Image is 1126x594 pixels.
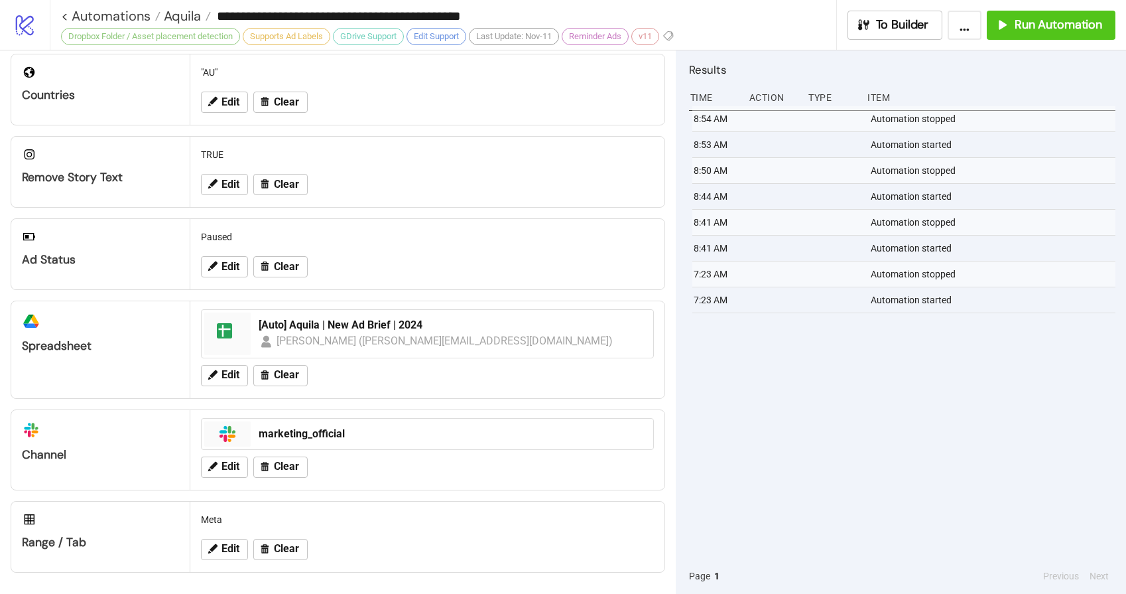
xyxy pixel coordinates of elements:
span: Edit [221,369,239,381]
span: Clear [274,261,299,273]
div: Automation started [869,132,1119,157]
div: GDrive Support [333,28,404,45]
div: Time [689,85,739,110]
a: Aquila [160,9,211,23]
div: v11 [631,28,659,45]
div: Automation started [869,287,1119,313]
div: Action [748,85,798,110]
div: Automation stopped [869,106,1119,131]
div: Dropbox Folder / Asset placement detection [61,28,240,45]
button: Edit [201,365,248,386]
button: ... [948,11,981,40]
div: 8:50 AM [692,158,742,183]
span: Clear [274,96,299,108]
div: Spreadsheet [22,338,179,354]
span: Edit [221,461,239,473]
button: Clear [253,256,308,277]
div: Automation stopped [869,261,1119,287]
span: To Builder [876,17,929,33]
div: Ad Status [22,252,179,267]
span: Clear [274,179,299,190]
div: 8:41 AM [692,236,742,261]
div: Edit Support [407,28,466,45]
button: Clear [253,92,308,113]
div: 8:54 AM [692,106,742,131]
button: Edit [201,256,248,277]
button: Clear [253,457,308,478]
div: Channel [22,447,179,463]
div: Meta [196,507,659,532]
div: Reminder Ads [562,28,629,45]
span: Clear [274,461,299,473]
span: Run Automation [1015,17,1102,33]
div: 8:44 AM [692,184,742,209]
div: Type [807,85,857,110]
button: Previous [1039,569,1083,583]
div: 7:23 AM [692,261,742,287]
div: [PERSON_NAME] ([PERSON_NAME][EMAIL_ADDRESS][DOMAIN_NAME]) [277,333,613,349]
div: TRUE [196,142,659,167]
h2: Results [689,61,1115,78]
div: Automation started [869,184,1119,209]
button: Edit [201,174,248,195]
div: Automation started [869,236,1119,261]
button: Clear [253,365,308,386]
span: Aquila [160,7,201,25]
div: "AU" [196,60,659,85]
button: Edit [201,539,248,560]
div: Last Update: Nov-11 [469,28,559,45]
div: Paused [196,224,659,250]
div: Automation stopped [869,210,1119,235]
span: Page [689,569,710,583]
div: [Auto] Aquila | New Ad Brief | 2024 [259,318,645,333]
a: < Automations [61,9,160,23]
div: marketing_official [259,427,645,441]
div: Item [866,85,1115,110]
span: Clear [274,543,299,555]
button: Run Automation [987,11,1115,40]
div: 8:41 AM [692,210,742,235]
button: Edit [201,92,248,113]
button: Clear [253,174,308,195]
div: Automation stopped [869,158,1119,183]
span: Edit [221,179,239,190]
span: Clear [274,369,299,381]
div: 8:53 AM [692,132,742,157]
button: Clear [253,539,308,560]
span: Edit [221,261,239,273]
div: Countries [22,88,179,103]
button: Next [1086,569,1113,583]
span: Edit [221,543,239,555]
div: Range / Tab [22,535,179,550]
button: 1 [710,569,723,583]
div: Supports Ad Labels [243,28,330,45]
button: To Builder [847,11,943,40]
button: Edit [201,457,248,478]
div: 7:23 AM [692,287,742,313]
span: Edit [221,96,239,108]
div: Remove Story Text [22,170,179,185]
